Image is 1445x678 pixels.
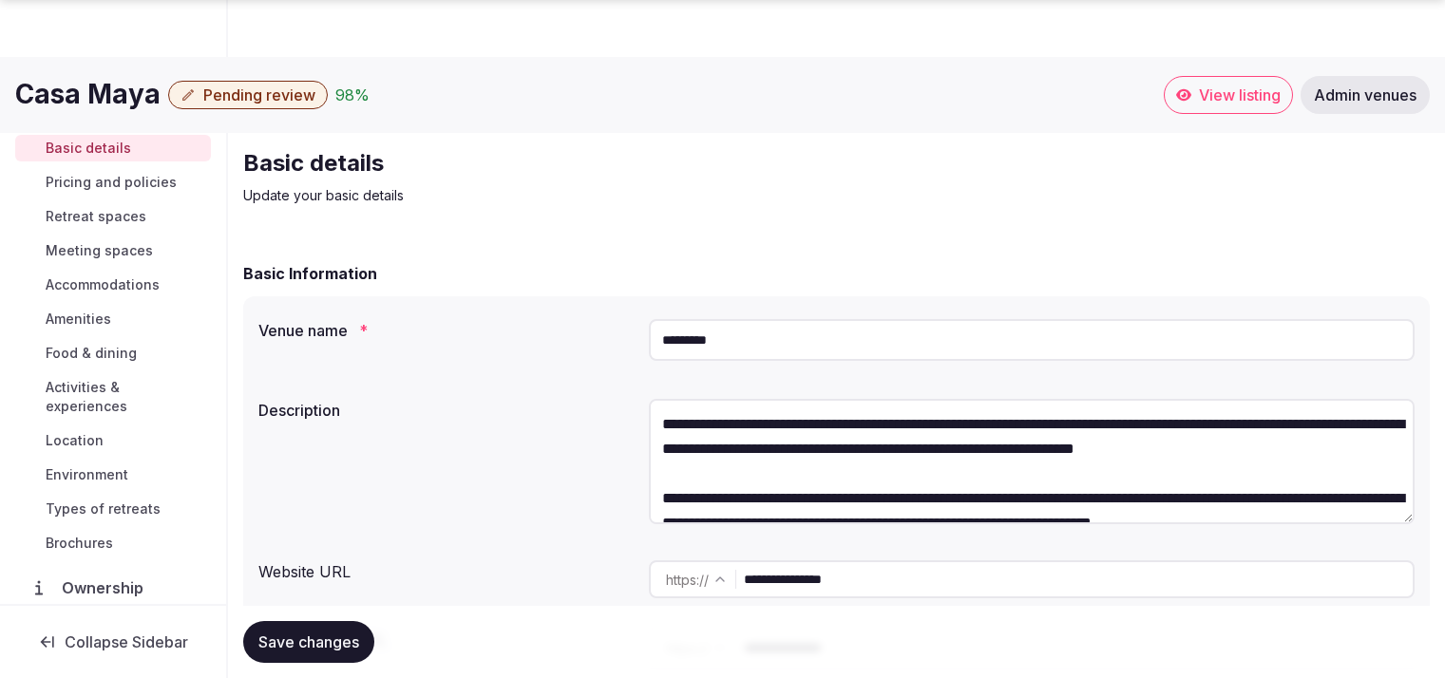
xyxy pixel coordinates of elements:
[203,85,315,104] span: Pending review
[15,568,211,608] a: Ownership
[335,84,370,106] button: 98%
[46,173,177,192] span: Pricing and policies
[15,374,211,420] a: Activities & experiences
[15,272,211,298] a: Accommodations
[258,403,634,418] label: Description
[15,203,211,230] a: Retreat spaces
[15,340,211,367] a: Food & dining
[46,241,153,260] span: Meeting spaces
[46,534,113,553] span: Brochures
[46,431,104,450] span: Location
[1199,85,1281,104] span: View listing
[1314,85,1416,104] span: Admin venues
[15,427,211,454] a: Location
[258,632,359,651] span: Save changes
[15,135,211,161] a: Basic details
[335,84,370,106] div: 98 %
[46,465,128,484] span: Environment
[15,530,211,556] a: Brochures
[15,461,211,488] a: Environment
[65,632,188,651] span: Collapse Sidebar
[1164,76,1293,114] a: View listing
[46,378,203,416] span: Activities & experiences
[243,148,882,179] h2: Basic details
[1301,76,1430,114] a: Admin venues
[46,310,111,329] span: Amenities
[46,499,161,518] span: Types of retreats
[243,262,377,285] h2: Basic Information
[168,81,328,109] button: Pending review
[243,621,374,663] button: Save changes
[62,576,151,599] span: Ownership
[15,621,211,663] button: Collapse Sidebar
[46,344,137,363] span: Food & dining
[15,237,211,264] a: Meeting spaces
[15,76,161,113] h1: Casa Maya
[258,323,634,338] label: Venue name
[46,275,160,294] span: Accommodations
[46,207,146,226] span: Retreat spaces
[46,139,131,158] span: Basic details
[15,306,211,332] a: Amenities
[243,186,882,205] p: Update your basic details
[258,553,634,583] div: Website URL
[15,496,211,522] a: Types of retreats
[15,169,211,196] a: Pricing and policies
